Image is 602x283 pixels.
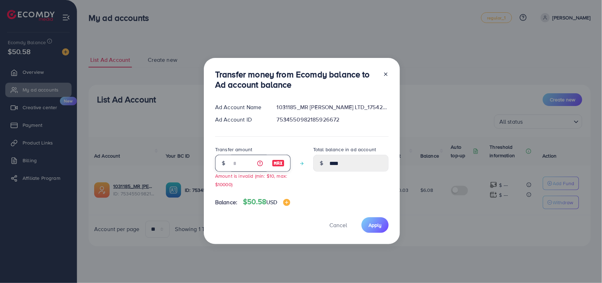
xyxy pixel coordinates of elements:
[283,199,290,206] img: image
[369,222,382,229] span: Apply
[243,197,290,206] h4: $50.58
[321,217,356,232] button: Cancel
[215,198,237,206] span: Balance:
[271,116,394,124] div: 7534550982185926672
[209,103,271,111] div: Ad Account Name
[361,217,389,232] button: Apply
[215,172,287,187] small: Amount is invalid (min: $10, max: $10000)
[572,251,597,278] iframe: Chat
[209,116,271,124] div: Ad Account ID
[215,69,377,90] h3: Transfer money from Ecomdy balance to Ad account balance
[271,103,394,111] div: 1031185_MR [PERSON_NAME] LTD_1754274376901
[329,221,347,229] span: Cancel
[215,146,252,153] label: Transfer amount
[272,159,285,167] img: image
[266,198,277,206] span: USD
[313,146,376,153] label: Total balance in ad account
